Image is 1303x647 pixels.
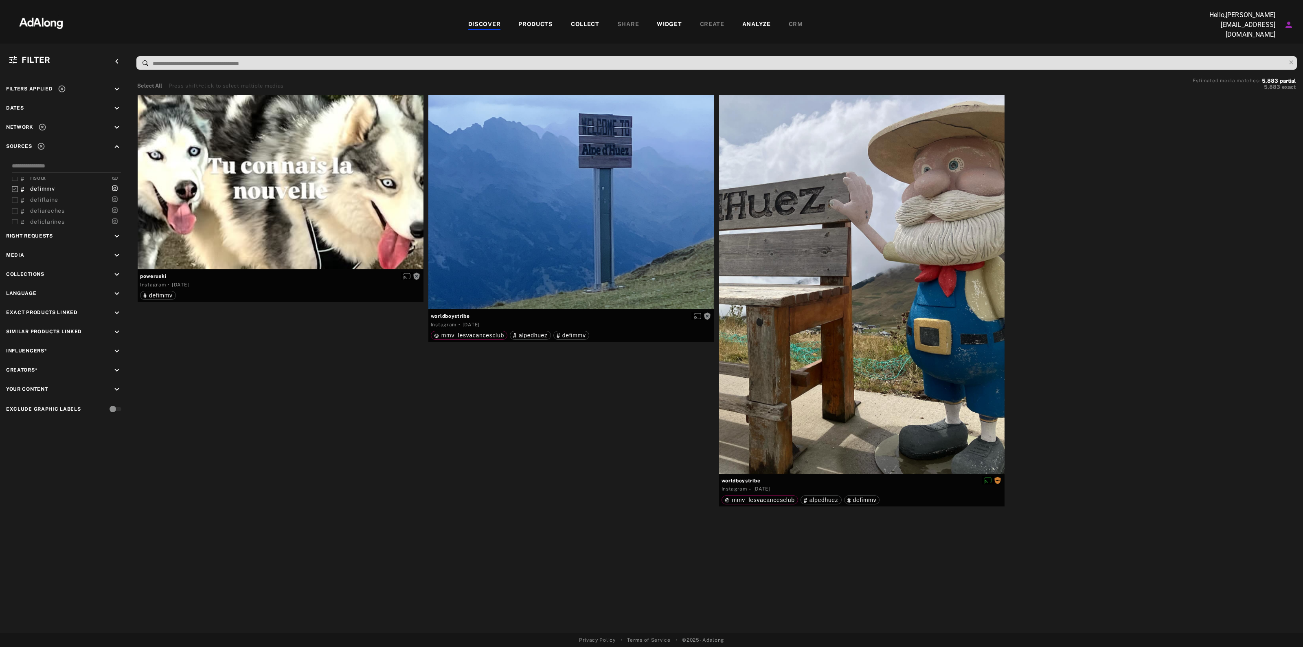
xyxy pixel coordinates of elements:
[6,86,53,92] span: Filters applied
[6,271,44,277] span: Collections
[1194,10,1275,40] p: Hello, [PERSON_NAME][EMAIL_ADDRESS][DOMAIN_NAME]
[5,10,77,35] img: 63233d7d88ed69de3c212112c67096b6.png
[112,85,121,94] i: keyboard_arrow_down
[982,476,994,485] button: Disable diffusion on this media
[617,20,639,30] div: SHARE
[700,20,724,30] div: CREATE
[112,308,121,317] i: keyboard_arrow_down
[627,636,670,644] a: Terms of Service
[112,104,121,113] i: keyboard_arrow_down
[140,273,421,280] span: poweruski
[30,174,46,181] span: risoul
[519,332,548,339] span: alpedhuez
[22,55,50,65] span: Filter
[431,321,456,328] div: Instagram
[463,322,480,328] time: 2025-08-30T08:35:28.000Z
[140,281,166,288] div: Instagram
[30,207,65,214] span: defiareches
[562,332,586,339] span: defimmv
[112,123,121,132] i: keyboard_arrow_down
[1193,78,1260,84] span: Estimated media matches:
[112,347,121,356] i: keyboard_arrow_down
[6,405,81,413] div: Exclude Graphic Labels
[722,485,747,493] div: Instagram
[6,367,37,373] span: Creators*
[441,332,504,339] span: mmv_lesvacancesclub
[112,142,121,151] i: keyboard_arrow_up
[30,218,64,225] span: deficlarines
[6,329,82,335] span: Similar Products Linked
[6,252,24,258] span: Media
[6,386,48,392] span: Your Content
[557,332,586,338] div: defimmv
[809,497,838,503] span: alpedhuez
[468,20,501,30] div: DISCOVER
[6,233,53,239] span: Right Requests
[579,636,616,644] a: Privacy Policy
[1262,78,1278,84] span: 5,883
[691,312,704,320] button: Enable diffusion on this media
[6,124,33,130] span: Network
[434,332,504,338] div: mmv_lesvacancesclub
[742,20,771,30] div: ANALYZE
[30,185,55,192] span: defimmv
[6,290,37,296] span: Language
[6,348,47,354] span: Influencers*
[112,289,121,298] i: keyboard_arrow_down
[704,313,711,319] span: Rights not requested
[994,478,1001,483] span: Rights requested
[682,636,724,644] span: © 2025 - Adalong
[172,282,189,288] time: 2025-08-30T10:31:56.000Z
[571,20,599,30] div: COLLECT
[518,20,553,30] div: PRODUCTS
[6,143,32,149] span: Sources
[1262,608,1303,647] div: Widget de chat
[1193,83,1296,91] button: 5,883exact
[722,477,1002,484] span: worldboystribe
[458,321,461,328] span: ·
[676,636,678,644] span: •
[149,292,173,299] span: defimmv
[1262,608,1303,647] iframe: Chat Widget
[789,20,803,30] div: CRM
[143,293,173,298] div: defimmv
[112,385,121,394] i: keyboard_arrow_down
[753,486,770,492] time: 2025-08-30T07:43:42.000Z
[725,497,795,503] div: mmv_lesvacancesclub
[847,497,877,503] div: defimmv
[112,328,121,337] i: keyboard_arrow_down
[6,310,78,315] span: Exact Products Linked
[169,82,284,90] div: Press shift+click to select multiple medias
[749,486,751,493] span: ·
[431,312,712,320] span: worldboystribe
[112,232,121,241] i: keyboard_arrow_down
[413,273,420,279] span: Rights not requested
[1264,84,1280,90] span: 5,883
[112,366,121,375] i: keyboard_arrow_down
[1262,79,1296,83] button: 5,883partial
[1282,18,1296,32] button: Account settings
[657,20,682,30] div: WIDGET
[112,270,121,279] i: keyboard_arrow_down
[30,196,58,203] span: defiflaine
[513,332,548,338] div: alpedhuez
[137,82,162,90] button: Select All
[853,497,877,503] span: defimmv
[6,105,24,111] span: Dates
[168,282,170,288] span: ·
[112,57,121,66] i: keyboard_arrow_left
[112,251,121,260] i: keyboard_arrow_down
[804,497,838,503] div: alpedhuez
[732,497,795,503] span: mmv_lesvacancesclub
[401,272,413,280] button: Enable diffusion on this media
[621,636,623,644] span: •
